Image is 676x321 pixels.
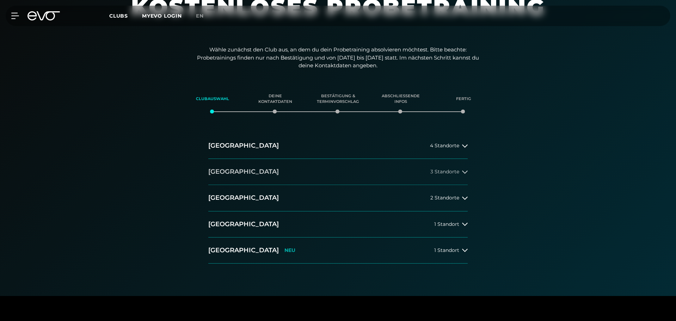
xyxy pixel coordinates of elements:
[208,246,279,255] h2: [GEOGRAPHIC_DATA]
[378,89,423,109] div: Abschließende Infos
[109,12,142,19] a: Clubs
[430,143,459,148] span: 4 Standorte
[196,13,204,19] span: en
[284,247,295,253] p: NEU
[253,89,298,109] div: Deine Kontaktdaten
[430,195,459,200] span: 2 Standorte
[434,248,459,253] span: 1 Standort
[208,237,468,264] button: [GEOGRAPHIC_DATA]NEU1 Standort
[196,12,212,20] a: en
[315,89,361,109] div: Bestätigung & Terminvorschlag
[208,141,279,150] h2: [GEOGRAPHIC_DATA]
[109,13,128,19] span: Clubs
[208,133,468,159] button: [GEOGRAPHIC_DATA]4 Standorte
[208,167,279,176] h2: [GEOGRAPHIC_DATA]
[208,220,279,229] h2: [GEOGRAPHIC_DATA]
[142,13,182,19] a: MYEVO LOGIN
[190,89,235,109] div: Clubauswahl
[441,89,486,109] div: Fertig
[430,169,459,174] span: 3 Standorte
[208,185,468,211] button: [GEOGRAPHIC_DATA]2 Standorte
[434,222,459,227] span: 1 Standort
[208,159,468,185] button: [GEOGRAPHIC_DATA]3 Standorte
[208,211,468,237] button: [GEOGRAPHIC_DATA]1 Standort
[208,193,279,202] h2: [GEOGRAPHIC_DATA]
[197,46,479,70] p: Wähle zunächst den Club aus, an dem du dein Probetraining absolvieren möchtest. Bitte beachte: Pr...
